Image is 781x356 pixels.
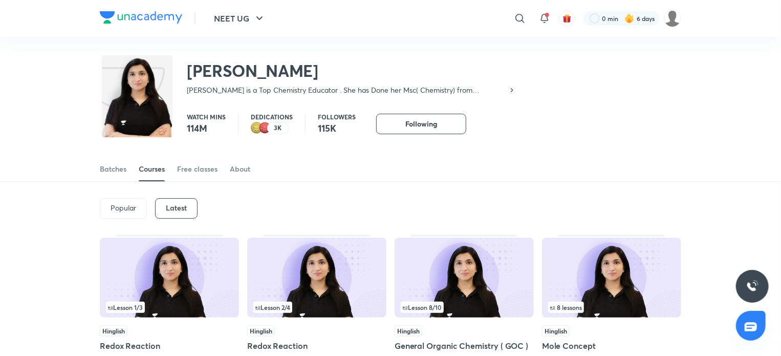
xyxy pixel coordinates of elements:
h6: Latest [166,204,187,212]
div: infosection [548,302,675,313]
div: About [230,164,250,174]
button: NEET UG [208,8,272,29]
h2: [PERSON_NAME] [187,60,516,81]
img: Thumbnail [395,238,534,318]
a: Courses [139,157,165,181]
p: 114M [187,122,226,134]
p: [PERSON_NAME] is a Top Chemistry Educator . She has Done her Msc( Chemistry) from [GEOGRAPHIC_DAT... [187,85,508,95]
img: educator badge1 [259,122,271,134]
img: Thumbnail [247,238,386,318]
span: 8 lessons [550,304,582,310]
p: Followers [318,114,356,120]
img: educator badge2 [251,122,263,134]
p: 3K [274,124,282,132]
h5: Mole Concept [542,340,681,352]
p: Watch mins [187,114,226,120]
div: infosection [253,302,380,313]
div: infocontainer [548,302,675,313]
p: Popular [111,204,136,212]
div: infocontainer [253,302,380,313]
img: class [102,57,172,143]
span: Lesson 2 / 4 [255,304,290,310]
div: left [253,302,380,313]
img: Sumaiyah Hyder [664,10,681,27]
a: Batches [100,157,126,181]
h5: Redox Reaction [247,340,386,352]
div: infocontainer [401,302,528,313]
span: Hinglish [542,325,570,337]
span: Following [405,119,437,129]
span: Hinglish [100,325,127,337]
div: infosection [401,302,528,313]
div: left [106,302,233,313]
div: Batches [100,164,126,174]
a: Free classes [177,157,218,181]
img: streak [624,13,635,24]
span: Hinglish [395,325,422,337]
img: ttu [746,280,758,292]
div: left [548,302,675,313]
a: About [230,157,250,181]
span: Lesson 1 / 3 [108,304,143,310]
p: 115K [318,122,356,134]
a: Company Logo [100,11,182,26]
p: Dedications [251,114,293,120]
img: Thumbnail [100,238,239,318]
img: Company Logo [100,11,182,24]
img: avatar [562,14,572,23]
h5: General Organic Chemistry ( GOC ) [395,340,534,352]
h5: Redox Reaction [100,340,239,352]
button: avatar [559,10,575,27]
button: Following [376,114,466,134]
div: Free classes [177,164,218,174]
div: infocontainer [106,302,233,313]
div: left [401,302,528,313]
img: Thumbnail [542,238,681,318]
div: Courses [139,164,165,174]
span: Hinglish [247,325,275,337]
div: infosection [106,302,233,313]
span: Lesson 8 / 10 [403,304,442,310]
